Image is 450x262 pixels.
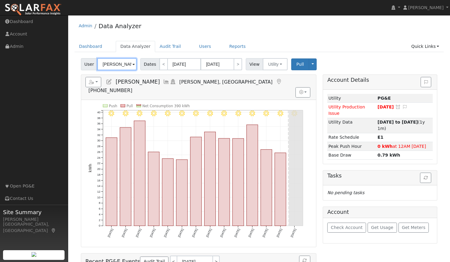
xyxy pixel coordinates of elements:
text: 40 [97,111,100,114]
a: Users [195,41,216,52]
text: [DATE] [262,228,269,238]
a: Map [275,79,282,85]
text: 24 [97,156,100,159]
span: [PERSON_NAME], [GEOGRAPHIC_DATA] [179,79,273,85]
text: Pull [126,104,133,108]
text: [DATE] [163,228,170,238]
i: Edit Issue [402,105,408,109]
span: Get Meters [402,225,425,230]
span: Check Account [331,225,363,230]
rect: onclick="" [204,132,215,226]
text: 10 [97,196,100,199]
text: [DATE] [290,228,297,238]
text: 20 [97,167,100,171]
span: Utility Production Issue [328,104,365,116]
button: Refresh [420,173,431,183]
text: 8 [99,201,100,205]
rect: onclick="" [176,160,187,226]
i: 8/24 - MostlyClear [123,111,128,116]
a: < [159,58,168,70]
span: (1y 1m) [378,120,425,131]
rect: onclick="" [275,153,286,226]
i: 9/03 - Clear [264,111,269,116]
rect: onclick="" [106,138,117,226]
span: View [246,58,263,70]
span: [PERSON_NAME] [408,5,444,10]
a: Data Analyzer [98,22,141,30]
text: [DATE] [248,228,255,238]
button: Issue History [421,77,431,87]
rect: onclick="" [148,152,159,226]
text: 14 [97,184,100,187]
button: Pull [291,58,309,70]
text: 18 [97,173,100,176]
span: Dates [140,58,160,70]
text: 34 [97,128,100,131]
td: Rate Schedule [327,133,376,142]
a: Dashboard [75,41,107,52]
rect: onclick="" [190,137,202,226]
text: 30 [97,139,100,142]
img: retrieve [32,252,36,257]
td: Utility [327,94,376,103]
h5: Account Details [327,77,433,83]
span: [PERSON_NAME] [115,79,160,85]
text: [DATE] [177,228,184,238]
i: 8/27 - MostlyClear [165,111,171,116]
a: Map [51,228,56,233]
span: User [81,58,98,70]
td: Peak Push Hour [327,142,376,151]
text: 36 [97,122,100,125]
span: Site Summary [3,208,65,216]
i: 8/23 - MostlyClear [108,111,114,116]
strong: ID: 17254314, authorized: 09/05/25 [378,96,391,101]
text: 26 [97,150,100,154]
rect: onclick="" [261,150,272,226]
rect: onclick="" [120,128,131,226]
text: 2 [99,218,100,222]
text: 32 [97,133,100,137]
text: Net Consumption 390 kWh [142,104,190,108]
h5: Tasks [327,173,433,179]
a: Snooze this issue [395,104,401,109]
i: 8/25 - MostlyClear [137,111,142,116]
a: Multi-Series Graph [163,79,170,85]
text: 22 [97,161,100,165]
i: 8/28 - MostlyClear [179,111,185,116]
img: SolarFax [5,3,62,16]
i: 9/01 - Clear [235,111,241,116]
input: Select a User [97,58,137,70]
text: [DATE] [191,228,198,238]
a: Quick Links [407,41,444,52]
text: 38 [97,116,100,119]
a: Login As (last Never) [170,79,176,85]
a: > [234,58,242,70]
i: 8/26 - MostlyClear [151,111,157,116]
i: 8/30 - MostlyClear [207,111,213,116]
i: 9/02 - Clear [249,111,255,116]
text: [DATE] [107,228,114,238]
text: [DATE] [135,228,142,238]
text: [DATE] [121,228,128,238]
span: [PHONE_NUMBER] [88,88,132,93]
h5: Account [327,209,349,215]
strong: S [378,135,383,140]
rect: onclick="" [134,121,145,226]
text: 4 [99,213,101,216]
rect: onclick="" [232,138,244,226]
a: Reports [225,41,250,52]
span: Pull [296,62,304,67]
text: Push [109,104,117,108]
strong: 0.79 kWh [378,153,400,158]
button: Check Account [327,223,366,233]
span: [DATE] [378,104,394,109]
text: 12 [97,190,100,193]
rect: onclick="" [247,125,258,226]
rect: onclick="" [218,138,230,226]
text: 16 [97,179,100,182]
text: [DATE] [276,228,283,238]
rect: onclick="" [162,159,173,226]
a: Audit Trail [155,41,185,52]
i: 8/29 - MostlyClear [193,111,199,116]
text: 6 [99,207,100,210]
